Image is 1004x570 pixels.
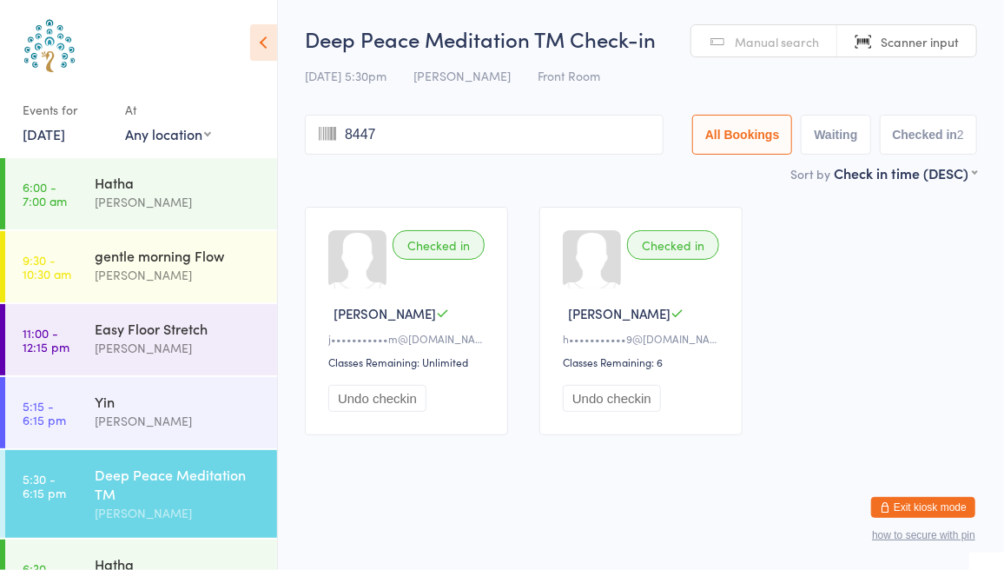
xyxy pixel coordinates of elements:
div: [PERSON_NAME] [95,265,262,285]
a: [DATE] [23,124,65,143]
span: [PERSON_NAME] [334,304,436,322]
div: Any location [125,124,211,143]
h2: Deep Peace Meditation TM Check-in [305,24,977,53]
div: Hatha [95,173,262,192]
button: Undo checkin [328,385,426,412]
time: 6:00 - 7:00 am [23,180,67,208]
time: 9:30 - 10:30 am [23,253,71,281]
div: Deep Peace Meditation TM [95,465,262,503]
div: Classes Remaining: Unlimited [328,355,490,369]
div: Classes Remaining: 6 [563,355,724,369]
img: Australian School of Meditation & Yoga [17,13,83,78]
span: Front Room [538,67,600,84]
div: j•••••••••••m@[DOMAIN_NAME] [328,331,490,346]
div: [PERSON_NAME] [95,338,262,358]
div: Easy Floor Stretch [95,319,262,338]
span: Scanner input [881,33,959,50]
button: All Bookings [692,115,793,155]
time: 11:00 - 12:15 pm [23,326,69,354]
div: gentle morning Flow [95,246,262,265]
label: Sort by [790,165,830,182]
div: h•••••••••••9@[DOMAIN_NAME] [563,331,724,346]
div: [PERSON_NAME] [95,503,262,523]
div: 2 [957,128,964,142]
button: how to secure with pin [872,529,975,541]
button: Waiting [801,115,870,155]
button: Exit kiosk mode [871,497,975,518]
span: [DATE] 5:30pm [305,67,386,84]
span: Manual search [735,33,819,50]
a: 9:30 -10:30 amgentle morning Flow[PERSON_NAME] [5,231,277,302]
div: At [125,96,211,124]
div: Events for [23,96,108,124]
a: 6:00 -7:00 amHatha[PERSON_NAME] [5,158,277,229]
button: Checked in2 [880,115,978,155]
a: 11:00 -12:15 pmEasy Floor Stretch[PERSON_NAME] [5,304,277,375]
time: 5:30 - 6:15 pm [23,472,66,500]
button: Undo checkin [563,385,661,412]
input: Search [305,115,664,155]
div: Yin [95,392,262,411]
div: Checked in [627,230,719,260]
div: Check in time (DESC) [834,163,977,182]
div: [PERSON_NAME] [95,192,262,212]
a: 5:15 -6:15 pmYin[PERSON_NAME] [5,377,277,448]
div: Checked in [393,230,485,260]
div: [PERSON_NAME] [95,411,262,431]
a: 5:30 -6:15 pmDeep Peace Meditation TM[PERSON_NAME] [5,450,277,538]
span: [PERSON_NAME] [568,304,670,322]
time: 5:15 - 6:15 pm [23,399,66,427]
span: [PERSON_NAME] [413,67,511,84]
